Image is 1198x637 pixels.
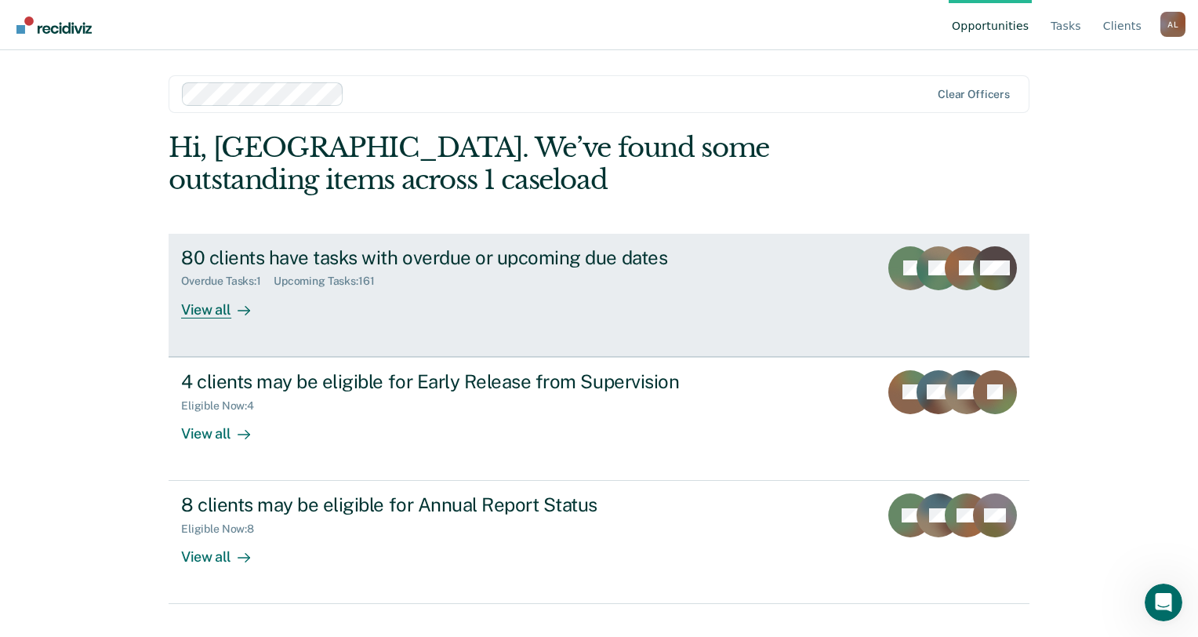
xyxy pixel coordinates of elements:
div: Upcoming Tasks : 161 [274,275,387,288]
div: Eligible Now : 4 [181,399,267,413]
div: Hi, [GEOGRAPHIC_DATA]. We’ve found some outstanding items across 1 caseload [169,132,857,196]
a: 80 clients have tasks with overdue or upcoming due datesOverdue Tasks:1Upcoming Tasks:161View all [169,234,1029,357]
div: A L [1160,12,1185,37]
button: Profile dropdown button [1160,12,1185,37]
img: Recidiviz [16,16,92,34]
a: 4 clients may be eligible for Early Release from SupervisionEligible Now:4View all [169,357,1029,481]
div: Eligible Now : 8 [181,522,267,536]
iframe: Intercom live chat [1145,584,1182,621]
a: 8 clients may be eligible for Annual Report StatusEligible Now:8View all [169,481,1029,604]
div: View all [181,536,269,566]
div: 8 clients may be eligible for Annual Report Status [181,493,732,516]
div: 80 clients have tasks with overdue or upcoming due dates [181,246,732,269]
div: View all [181,288,269,318]
div: View all [181,412,269,442]
div: Overdue Tasks : 1 [181,275,274,288]
div: 4 clients may be eligible for Early Release from Supervision [181,370,732,393]
div: Clear officers [938,88,1010,101]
